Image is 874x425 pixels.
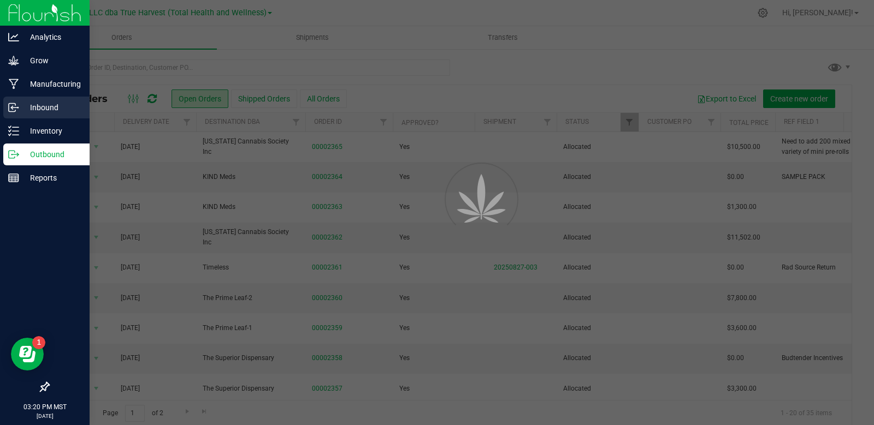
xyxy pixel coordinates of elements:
inline-svg: Analytics [8,32,19,43]
inline-svg: Outbound [8,149,19,160]
p: Analytics [19,31,85,44]
inline-svg: Manufacturing [8,79,19,89]
p: Reports [19,171,85,184]
p: Manufacturing [19,77,85,91]
inline-svg: Inbound [8,102,19,113]
p: [DATE] [5,412,85,420]
inline-svg: Reports [8,172,19,183]
p: 03:20 PM MST [5,402,85,412]
p: Outbound [19,148,85,161]
p: Inventory [19,124,85,137]
iframe: Resource center unread badge [32,336,45,349]
inline-svg: Grow [8,55,19,66]
iframe: Resource center [11,338,44,370]
p: Inbound [19,101,85,114]
p: Grow [19,54,85,67]
inline-svg: Inventory [8,125,19,136]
